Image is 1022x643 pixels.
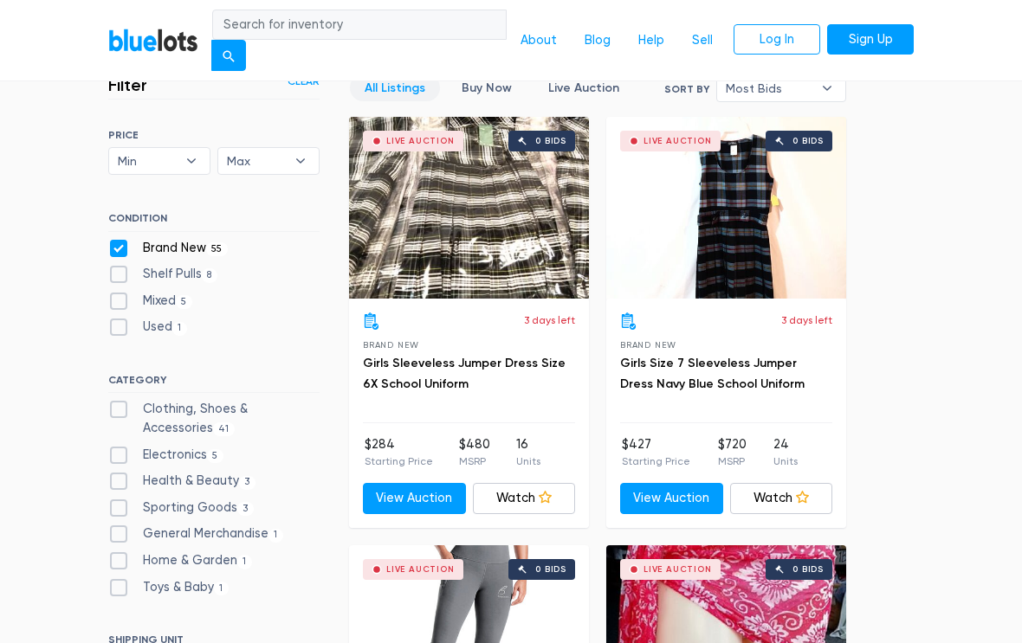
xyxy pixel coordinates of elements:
[206,242,228,256] span: 55
[447,74,527,101] a: Buy Now
[459,453,490,469] p: MSRP
[108,28,198,53] a: BlueLots
[606,117,846,299] a: Live Auction 0 bids
[664,81,709,97] label: Sort By
[792,565,824,574] div: 0 bids
[350,74,440,101] a: All Listings
[809,75,845,101] b: ▾
[237,555,252,569] span: 1
[108,446,223,465] label: Electronics
[792,137,824,145] div: 0 bids
[781,312,832,328] p: 3 days left
[172,322,187,336] span: 1
[118,148,177,174] span: Min
[718,453,747,469] p: MSRP
[108,265,217,284] label: Shelf Pulls
[718,435,747,470] li: $720
[108,212,320,231] h6: CONDITION
[214,582,229,595] span: 1
[644,565,712,574] div: Live Auction
[507,24,571,57] a: About
[730,483,833,514] a: Watch
[620,340,676,350] span: Brand New
[459,435,490,470] li: $480
[349,117,589,299] a: Live Auction 0 bids
[678,24,727,57] a: Sell
[237,502,254,516] span: 3
[734,24,820,55] a: Log In
[108,498,254,518] label: Sporting Goods
[108,374,320,393] h6: CATEGORY
[227,148,286,174] span: Max
[365,435,433,470] li: $284
[827,24,914,55] a: Sign Up
[773,435,798,470] li: 24
[516,453,540,469] p: Units
[534,74,634,101] a: Live Auction
[624,24,678,57] a: Help
[773,453,798,469] p: Units
[108,472,255,491] label: Health & Beauty
[726,75,812,101] span: Most Bids
[213,422,235,436] span: 41
[620,483,723,514] a: View Auction
[282,148,319,174] b: ▾
[207,449,223,463] span: 5
[516,435,540,470] li: 16
[365,453,433,469] p: Starting Price
[363,483,466,514] a: View Auction
[535,137,566,145] div: 0 bids
[173,148,210,174] b: ▾
[535,565,566,574] div: 0 bids
[386,137,455,145] div: Live Auction
[386,565,455,574] div: Live Auction
[363,340,419,350] span: Brand New
[644,137,712,145] div: Live Auction
[622,453,690,469] p: Starting Price
[108,318,187,337] label: Used
[108,400,320,437] label: Clothing, Shoes & Accessories
[108,74,147,95] h3: Filter
[268,529,283,543] span: 1
[176,295,192,309] span: 5
[108,551,252,570] label: Home & Garden
[108,578,229,597] label: Toys & Baby
[571,24,624,57] a: Blog
[239,476,255,490] span: 3
[108,524,283,543] label: General Merchandise
[473,483,576,514] a: Watch
[524,312,575,328] p: 3 days left
[363,356,566,391] a: Girls Sleeveless Jumper Dress Size 6X School Uniform
[108,129,320,141] h6: PRICE
[620,356,805,391] a: Girls Size 7 Sleeveless Jumper Dress Navy Blue School Uniform
[212,10,507,41] input: Search for inventory
[108,292,192,311] label: Mixed
[108,239,228,258] label: Brand New
[202,268,217,282] span: 8
[622,435,690,470] li: $427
